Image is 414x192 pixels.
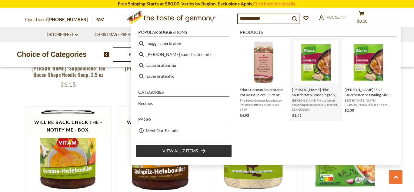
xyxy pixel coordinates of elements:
[292,107,340,112] span: SEKNO0004
[292,87,340,97] span: [PERSON_NAME] "Fix" Sauerbraten Seasoning Mix, 1 oz
[292,41,340,119] a: [PERSON_NAME] "Fix" Sauerbraten Seasoning Mix, 1 oz[PERSON_NAME] Fix is a line of seasoning mixes...
[240,107,287,112] span: 5759
[138,100,153,107] a: Recipes
[357,19,368,24] span: $0.00
[131,24,401,165] div: Instant Search Results
[327,15,346,20] span: Account
[95,31,146,38] a: Christmas - PRE-ORDER
[138,30,229,37] li: Popular suggestions
[136,98,232,109] li: Recipes
[129,52,158,57] a: Food By Category
[136,125,232,136] li: Meet Our Brands
[138,90,229,97] li: Categories
[162,148,198,154] span: View all 7 items
[136,49,232,60] li: knorr sauerbraten mix
[169,62,176,69] b: mix
[136,71,232,82] li: sauerbraten fix
[136,38,232,49] li: maggi sauerbraten
[146,127,178,134] a: Meet Our Brands
[292,113,302,118] span: $3.45
[104,52,109,57] img: previous arrow
[25,16,92,24] p: Questions?
[345,98,392,107] span: BEST BY DATE: [DATE] [PERSON_NAME] Fix is a line of seasoning mixes specially created to flavor s...
[136,145,232,157] li: View all 7 items
[47,31,78,38] a: Oktoberfest
[237,38,290,121] li: Edora German Sauerbraten Pot Roast Spices - 1.75 oz.
[292,98,340,107] span: [PERSON_NAME] Fix is a line of seasoning mixes specially created to flavor specific dishes repres...
[290,38,342,121] li: Knorr "Fix" Sauerbraten Seasoning Mix, 1 oz
[240,98,287,107] span: The Edora German Sauerbraten Pot Roast offers a humble yet hearty dining experience. This traditi...
[169,73,174,80] b: fix
[125,64,196,78] a: [PERSON_NAME] "Feinschmecker" Butternut Squash Soup, 2 oz
[48,17,88,22] a: [PHONE_NUMBER]
[352,11,371,26] button: $0.00
[138,117,229,124] li: Pages
[32,64,105,78] a: [PERSON_NAME] "Suppenliebe" Ice Queen Shape Noodle Soup, 2.9 oz
[240,87,287,97] span: Edora German Sauerbraten Pot Roast Spices - 1.75 oz.
[60,81,76,88] span: $3.15
[345,87,392,97] span: [PERSON_NAME] "Fix" Sauerbraten Seasoning Mix, 1 oz - DEAL
[240,30,396,37] li: Products
[240,41,287,119] a: Edora German Sauerbraten Pot Roast SpicesEdora German Sauerbraten Pot Roast Spices - 1.75 oz.The ...
[345,108,354,112] span: $2.00
[319,14,346,21] a: Account
[342,38,395,121] li: Knorr "Fix" Sauerbraten Seasoning Mix, 1 oz - DEAL
[240,113,249,118] span: $4.95
[136,60,232,71] li: sauerbraten mix
[242,41,285,84] img: Edora German Sauerbraten Pot Roast Spices
[253,1,296,6] a: Click here for details.
[345,41,392,119] a: [PERSON_NAME] "Fix" Sauerbraten Seasoning Mix, 1 oz - DEALBEST BY DATE: [DATE] [PERSON_NAME] Fix ...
